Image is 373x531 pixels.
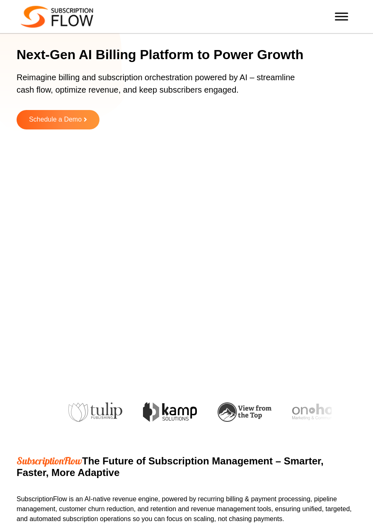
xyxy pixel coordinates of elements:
img: tulip-publishing [63,402,116,422]
h1: Next-Gen AI Billing Platform to Power Growth [17,46,346,63]
a: Schedule a Demo [17,110,99,129]
img: view-from-the-top [212,402,266,422]
span: SubscriptionFlow [17,454,82,467]
img: Subscriptionflow [21,6,93,28]
p: SubscriptionFlow is an AI-native revenue engine, powered by recurring billing & payment processin... [17,494,356,524]
h2: The Future of Subscription Management – Smarter, Faster, More Adaptive [17,455,356,478]
span: Schedule a Demo [29,116,82,123]
p: Reimagine billing and subscription orchestration powered by AI – streamline cash flow, optimize r... [17,71,298,104]
img: kamp-solution [137,402,191,422]
button: Toggle Menu [335,12,348,20]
